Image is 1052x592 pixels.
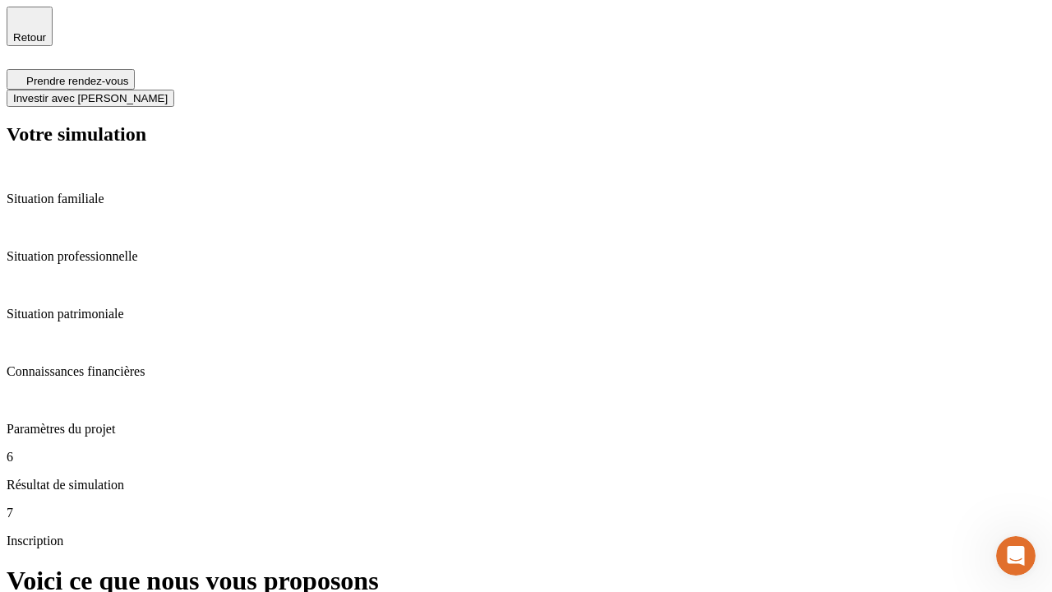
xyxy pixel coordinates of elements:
[7,534,1045,548] p: Inscription
[7,90,174,107] button: Investir avec [PERSON_NAME]
[7,422,1045,437] p: Paramètres du projet
[7,506,1045,520] p: 7
[7,450,1045,465] p: 6
[7,478,1045,493] p: Résultat de simulation
[7,249,1045,264] p: Situation professionnelle
[13,31,46,44] span: Retour
[7,192,1045,206] p: Situation familiale
[7,307,1045,321] p: Situation patrimoniale
[7,123,1045,146] h2: Votre simulation
[7,69,135,90] button: Prendre rendez-vous
[13,92,168,104] span: Investir avec [PERSON_NAME]
[26,75,128,87] span: Prendre rendez-vous
[7,364,1045,379] p: Connaissances financières
[7,7,53,46] button: Retour
[996,536,1036,576] iframe: Intercom live chat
